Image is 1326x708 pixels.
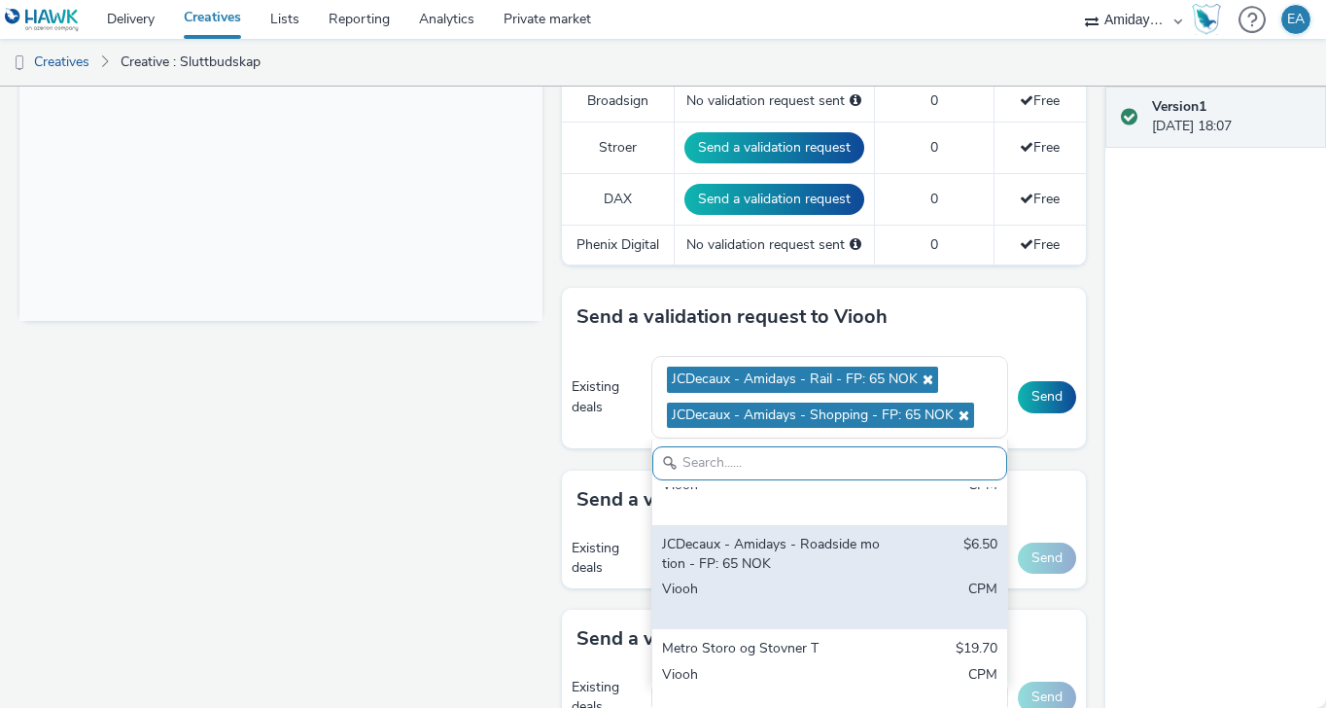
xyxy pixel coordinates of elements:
span: 0 [930,190,938,208]
img: Hawk Academy [1192,4,1221,35]
input: Search...... [652,446,1007,480]
div: No validation request sent [684,235,864,255]
a: Hawk Academy [1192,4,1229,35]
img: Advertisement preview [98,60,425,243]
img: undefined Logo [5,8,80,32]
span: JCDecaux - Amidays - Rail - FP: 65 NOK [672,372,918,388]
td: Phenix Digital [562,225,674,265]
td: Broadsign [562,82,674,122]
h3: Send a validation request to Viooh [576,302,888,332]
td: DAX [562,173,674,225]
div: Please select a deal below and click on Send to send a validation request to Phenix Digital. [850,235,861,255]
div: $19.70 [956,639,997,661]
div: EA [1287,5,1305,34]
h3: Send a validation request to MyAdbooker [576,624,952,654]
span: Free [1020,190,1060,208]
span: Free [1020,91,1060,110]
span: JCDecaux - Amidays - Shopping - FP: 65 NOK [672,407,954,424]
div: CPM [968,476,997,515]
div: Existing deals [572,377,641,417]
button: Send [1018,543,1076,574]
button: Send [1018,381,1076,412]
div: [DATE] 18:07 [1152,97,1310,137]
div: JCDecaux - Amidays - Roadside motion - FP: 65 NOK [662,535,883,575]
h3: Send a validation request to Broadsign [576,485,927,514]
img: dooh [10,53,29,73]
span: 0 [930,138,938,157]
div: Viooh [662,476,883,515]
span: Free [1020,138,1060,157]
div: Viooh [662,665,883,688]
div: Existing deals [572,539,641,579]
div: CPM [968,665,997,688]
a: Creative : Sluttbudskap [111,39,270,86]
div: $6.50 [963,535,997,575]
td: Stroer [562,122,674,173]
button: Send a validation request [684,184,864,215]
span: Free [1020,235,1060,254]
div: No validation request sent [684,91,864,111]
strong: Version 1 [1152,97,1206,116]
div: CPM [968,580,997,619]
div: Metro Storo og Stovner T [662,639,883,661]
span: 0 [930,235,938,254]
span: 0 [930,91,938,110]
div: Viooh [662,580,883,619]
button: Send a validation request [684,132,864,163]
div: Please select a deal below and click on Send to send a validation request to Broadsign. [850,91,861,111]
